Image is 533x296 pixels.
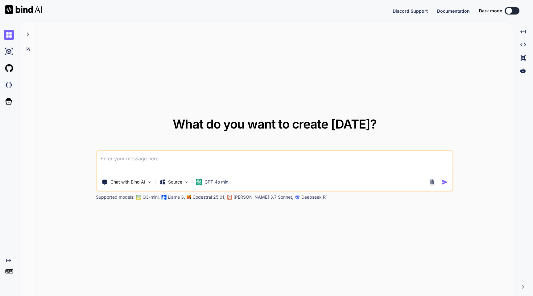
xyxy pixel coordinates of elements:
p: [PERSON_NAME] 3.7 Sonnet, [233,194,293,200]
img: claude [227,195,232,200]
img: chat [4,30,14,40]
p: GPT-4o min.. [205,179,231,185]
img: GPT-4o mini [196,179,202,185]
img: attachment [428,179,436,186]
p: Source [168,179,182,185]
img: Pick Tools [147,180,152,185]
img: Mistral-AI [187,195,191,199]
p: Llama 3, [168,194,185,200]
img: claude [295,195,300,200]
span: Dark mode [479,8,502,14]
img: githubLight [4,63,14,74]
p: Deepseek R1 [301,194,328,200]
p: Supported models: [96,194,134,200]
img: Llama2 [162,195,167,200]
img: Pick Models [184,180,189,185]
p: Chat with Bind AI [110,179,145,185]
img: Bind AI [5,5,42,14]
p: O3-mini, [143,194,160,200]
img: ai-studio [4,46,14,57]
img: GPT-4 [136,195,141,200]
button: Documentation [437,8,470,14]
button: Discord Support [393,8,428,14]
p: Codestral 25.01, [192,194,225,200]
img: darkCloudIdeIcon [4,80,14,90]
img: icon [442,179,448,185]
span: What do you want to create [DATE]? [173,116,377,132]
